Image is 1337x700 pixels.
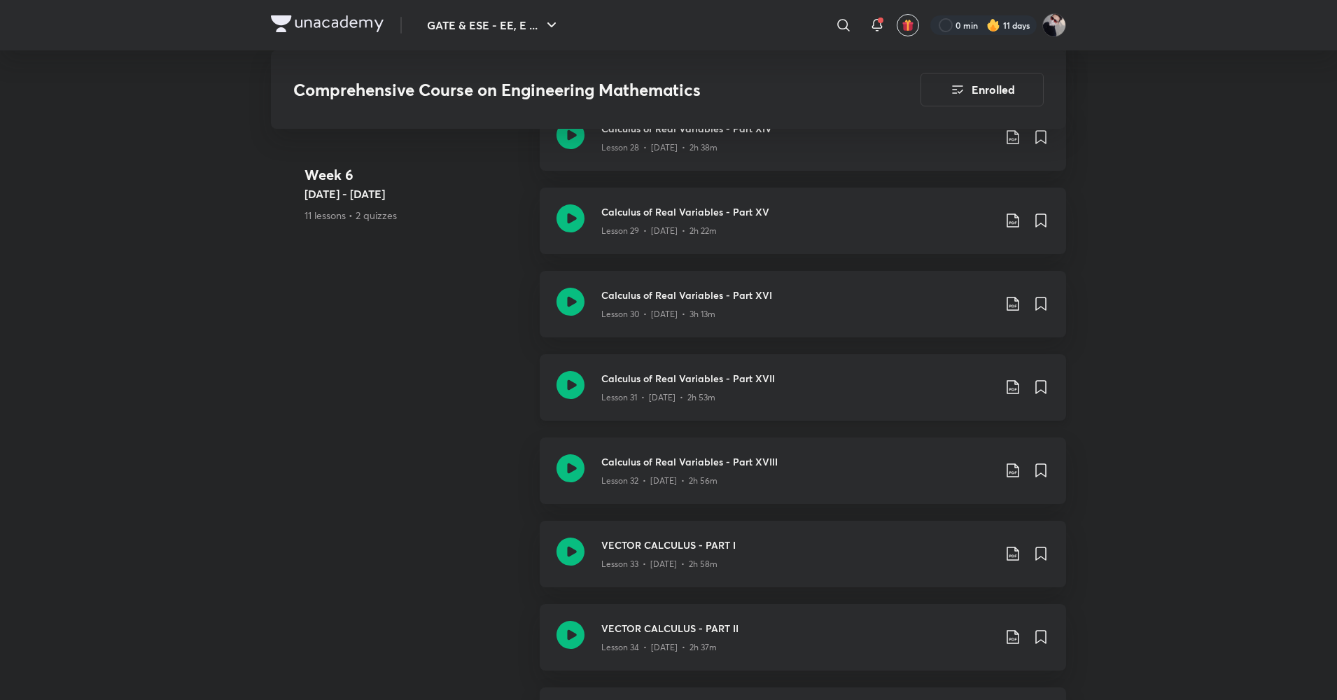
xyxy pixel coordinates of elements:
a: Calculus of Real Variables - Part XVIILesson 31 • [DATE] • 2h 53m [540,354,1066,437]
p: Lesson 31 • [DATE] • 2h 53m [601,391,715,404]
a: Calculus of Real Variables - Part XVIIILesson 32 • [DATE] • 2h 56m [540,437,1066,521]
h3: Calculus of Real Variables - Part XVI [601,288,993,302]
img: Company Logo [271,15,384,32]
h5: [DATE] - [DATE] [304,185,528,202]
img: Ashutosh Tripathi [1042,13,1066,37]
p: 11 lessons • 2 quizzes [304,208,528,223]
a: Calculus of Real Variables - Part XVLesson 29 • [DATE] • 2h 22m [540,188,1066,271]
h3: Calculus of Real Variables - Part XV [601,204,993,219]
p: Lesson 29 • [DATE] • 2h 22m [601,225,717,237]
h3: VECTOR CALCULUS - PART II [601,621,993,636]
a: Calculus of Real Variables - Part XVILesson 30 • [DATE] • 3h 13m [540,271,1066,354]
h4: Week 6 [304,164,528,185]
p: Lesson 34 • [DATE] • 2h 37m [601,641,717,654]
h3: Calculus of Real Variables - Part XVII [601,371,993,386]
a: Calculus of Real Variables - Part XIVLesson 28 • [DATE] • 2h 38m [540,104,1066,188]
a: Company Logo [271,15,384,36]
p: Lesson 30 • [DATE] • 3h 13m [601,308,715,321]
img: avatar [902,19,914,31]
p: Lesson 32 • [DATE] • 2h 56m [601,475,717,487]
p: Lesson 33 • [DATE] • 2h 58m [601,558,717,570]
p: Lesson 28 • [DATE] • 2h 38m [601,141,717,154]
h3: Comprehensive Course on Engineering Mathematics [293,80,841,100]
a: VECTOR CALCULUS - PART IILesson 34 • [DATE] • 2h 37m [540,604,1066,687]
a: VECTOR CALCULUS - PART ILesson 33 • [DATE] • 2h 58m [540,521,1066,604]
button: GATE & ESE - EE, E ... [419,11,568,39]
button: Enrolled [920,73,1044,106]
button: avatar [897,14,919,36]
h3: VECTOR CALCULUS - PART I [601,538,993,552]
img: streak [986,18,1000,32]
h3: Calculus of Real Variables - Part XVIII [601,454,993,469]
